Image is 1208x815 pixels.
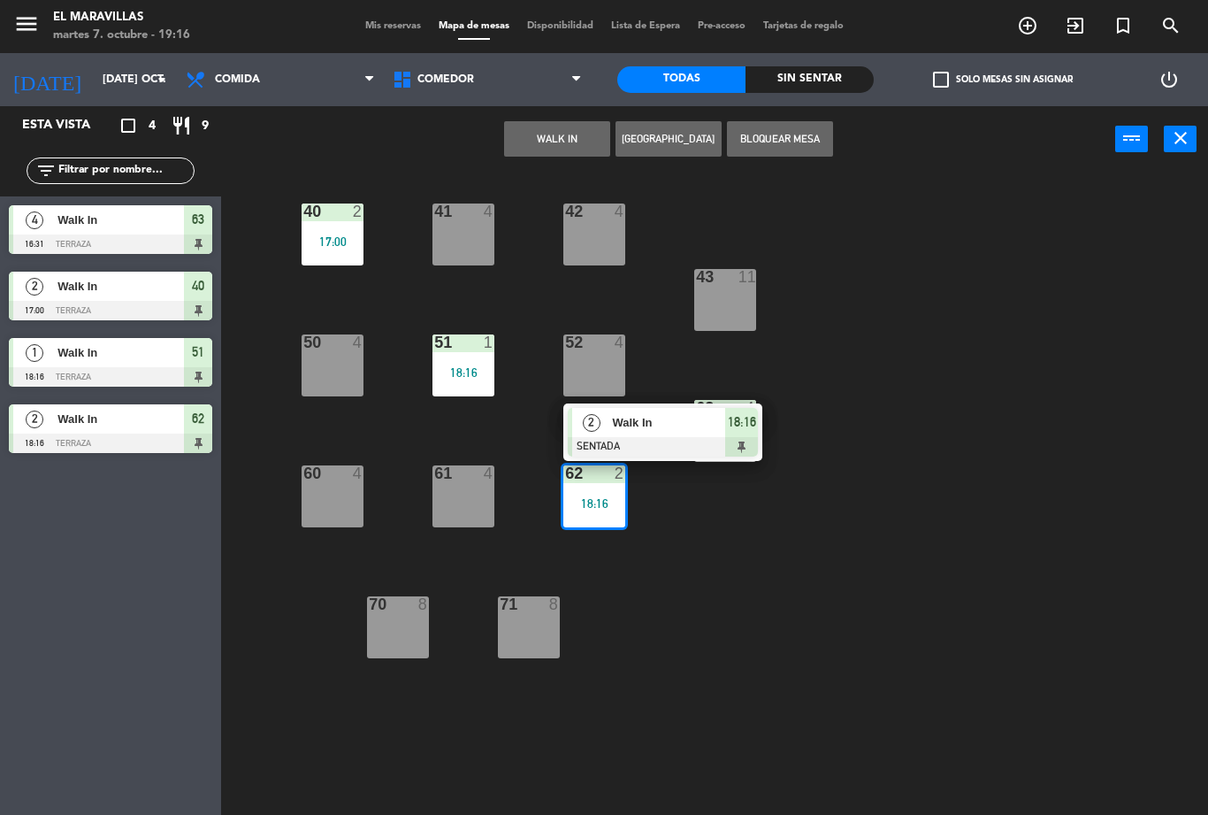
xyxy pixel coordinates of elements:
[192,408,204,429] span: 62
[696,269,697,285] div: 43
[26,278,43,296] span: 2
[192,209,204,230] span: 63
[1164,126,1197,152] button: close
[118,115,139,136] i: crop_square
[565,465,566,481] div: 62
[192,342,204,363] span: 51
[303,204,304,219] div: 40
[727,121,833,157] button: Bloquear Mesa
[602,21,689,31] span: Lista de Espera
[617,66,745,93] div: Todas
[302,235,363,248] div: 17:00
[57,343,184,362] span: Walk In
[615,204,625,219] div: 4
[563,497,625,510] div: 18:16
[151,69,172,90] i: arrow_drop_down
[565,204,566,219] div: 42
[1051,11,1099,41] span: WALK IN
[26,211,43,229] span: 4
[418,596,429,612] div: 8
[689,21,754,31] span: Pre-acceso
[933,72,949,88] span: check_box_outline_blank
[369,596,370,612] div: 70
[549,596,560,612] div: 8
[417,73,474,86] span: Comedor
[1004,11,1051,41] span: RESERVAR MESA
[565,334,566,350] div: 52
[26,344,43,362] span: 1
[353,204,363,219] div: 2
[57,277,184,296] span: Walk In
[484,204,494,219] div: 4
[728,411,756,433] span: 18:16
[1147,11,1195,41] span: BUSCAR
[57,211,184,229] span: Walk In
[13,11,40,37] i: menu
[615,121,722,157] button: [GEOGRAPHIC_DATA]
[430,21,518,31] span: Mapa de mesas
[432,366,494,379] div: 18:16
[696,400,697,416] div: 63
[738,269,756,285] div: 11
[215,73,260,86] span: Comida
[171,115,192,136] i: restaurant
[53,27,190,44] div: martes 7. octubre - 19:16
[57,410,184,428] span: Walk In
[1115,126,1148,152] button: power_input
[612,413,725,432] span: Walk In
[434,465,435,481] div: 61
[303,334,304,350] div: 50
[202,116,209,136] span: 9
[53,9,190,27] div: El Maravillas
[754,21,852,31] span: Tarjetas de regalo
[353,334,363,350] div: 4
[745,400,756,416] div: 4
[1112,15,1134,36] i: turned_in_not
[615,465,625,481] div: 2
[583,414,600,432] span: 2
[303,465,304,481] div: 60
[1170,127,1191,149] i: close
[9,115,127,136] div: Esta vista
[356,21,430,31] span: Mis reservas
[26,411,43,428] span: 2
[35,160,57,181] i: filter_list
[615,334,625,350] div: 4
[1099,11,1147,41] span: Reserva especial
[933,72,1073,88] label: Solo mesas sin asignar
[504,121,610,157] button: WALK IN
[192,275,204,296] span: 40
[500,596,501,612] div: 71
[1017,15,1038,36] i: add_circle_outline
[149,116,156,136] span: 4
[1158,69,1180,90] i: power_settings_new
[1121,127,1143,149] i: power_input
[434,204,435,219] div: 41
[13,11,40,43] button: menu
[1065,15,1086,36] i: exit_to_app
[434,334,435,350] div: 51
[353,465,363,481] div: 4
[1160,15,1181,36] i: search
[57,161,194,181] input: Filtrar por nombre...
[518,21,602,31] span: Disponibilidad
[745,66,874,93] div: Sin sentar
[484,334,494,350] div: 1
[484,465,494,481] div: 4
